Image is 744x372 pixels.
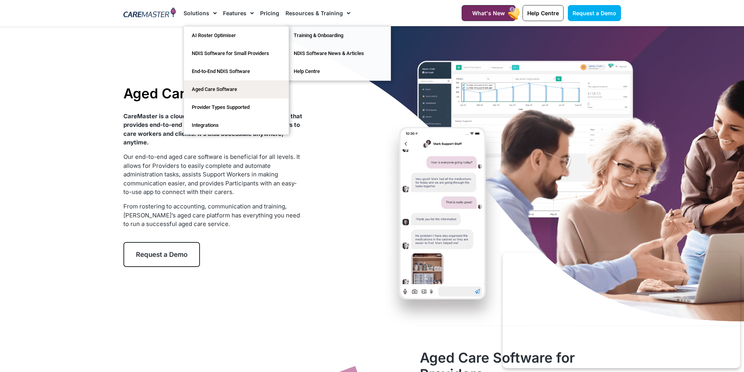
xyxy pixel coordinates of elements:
ul: Solutions [184,26,289,135]
h1: Aged Care Software [123,85,303,101]
a: Provider Types Supported​ [184,98,289,116]
a: Training & Onboarding [286,27,391,44]
span: What's New [472,10,505,16]
span: From rostering to accounting, communication and training, [PERSON_NAME]’s aged care platform has ... [123,203,300,228]
a: Request a Demo [123,242,200,267]
a: Help Centre [286,62,391,80]
strong: CareMaster is a cloud-based aged care software platform that provides end-to-end solutions to all... [123,112,302,146]
span: Request a Demo [573,10,616,16]
a: Aged Care Software [184,80,289,98]
img: CareMaster Logo [123,7,176,19]
a: Help Centre [523,5,564,21]
ul: Resources & Training [285,26,391,81]
a: AI Roster Optimiser [184,27,289,44]
a: End-to-End NDIS Software [184,62,289,80]
span: Request a Demo [136,251,187,258]
a: NDIS Software News & Articles [286,44,391,62]
span: Help Centre [527,10,559,16]
a: NDIS Software for Small Providers [184,44,289,62]
a: Integrations [184,116,289,134]
a: What's New [462,5,516,21]
iframe: Popup CTA [503,253,740,368]
a: Request a Demo [568,5,621,21]
span: Our end-to-end aged care software is beneficial for all levels. It allows for Providers to easily... [123,153,300,196]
